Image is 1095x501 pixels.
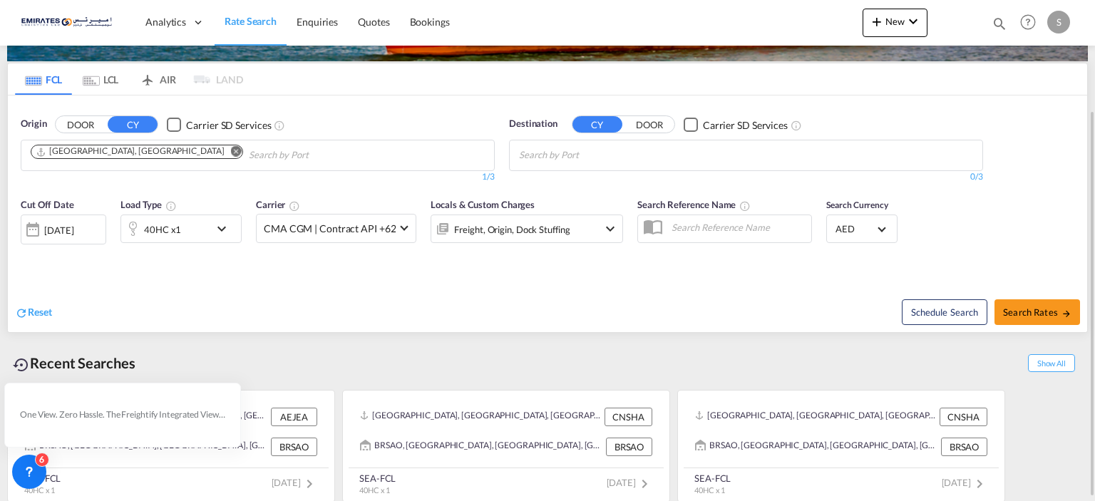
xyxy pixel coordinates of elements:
[637,199,751,210] span: Search Reference Name
[519,144,654,167] input: Chips input.
[1016,10,1040,34] span: Help
[868,16,922,27] span: New
[129,63,186,95] md-tab-item: AIR
[624,117,674,133] button: DOOR
[572,116,622,133] button: CY
[165,200,177,212] md-icon: icon-information-outline
[694,485,725,495] span: 40HC x 1
[36,145,227,157] div: Press delete to remove this chip.
[15,63,243,95] md-pagination-wrapper: Use the left and right arrow keys to navigate between tabs
[360,438,602,456] div: BRSAO, Sao Paulo, Brazil, South America, Americas
[36,145,224,157] div: Jebel Ali, AEJEA
[15,306,28,319] md-icon: icon-refresh
[431,215,623,243] div: Freight Origin Dock Stuffingicon-chevron-down
[971,475,988,492] md-icon: icon-chevron-right
[144,219,181,239] div: 40HC x1
[186,118,271,133] div: Carrier SD Services
[791,120,802,131] md-icon: Unchecked: Search for CY (Container Yard) services for all selected carriers.Checked : Search for...
[249,144,384,167] input: Chips input.
[941,438,987,456] div: BRSAO
[225,15,277,27] span: Rate Search
[517,140,660,167] md-chips-wrap: Chips container with autocompletion. Enter the text area, type text to search, and then use the u...
[56,117,106,133] button: DOOR
[359,472,396,485] div: SEA-FCL
[7,347,141,379] div: Recent Searches
[684,117,788,132] md-checkbox: Checkbox No Ink
[836,222,875,235] span: AED
[834,219,890,239] md-select: Select Currency: د.إ AEDUnited Arab Emirates Dirham
[431,199,535,210] span: Locals & Custom Charges
[264,222,396,236] span: CMA CGM | Contract API +62
[509,117,557,131] span: Destination
[1003,306,1071,318] span: Search Rates
[992,16,1007,31] md-icon: icon-magnify
[21,117,46,131] span: Origin
[902,299,987,325] button: Note: By default Schedule search will only considerorigin ports, destination ports and cut off da...
[15,305,52,321] div: icon-refreshReset
[28,306,52,318] span: Reset
[15,63,72,95] md-tab-item: FCL
[607,477,653,488] span: [DATE]
[21,242,31,262] md-datepicker: Select
[942,477,988,488] span: [DATE]
[8,95,1087,331] div: OriginDOOR CY Checkbox No InkUnchecked: Search for CY (Container Yard) services for all selected ...
[360,408,601,426] div: CNSHA, Shanghai, China, Greater China & Far East Asia, Asia Pacific
[992,16,1007,37] div: icon-magnify
[410,16,450,28] span: Bookings
[167,117,271,132] md-checkbox: Checkbox No Ink
[108,116,158,133] button: CY
[72,63,129,95] md-tab-item: LCL
[606,438,652,456] div: BRSAO
[940,408,987,426] div: CNSHA
[21,215,106,244] div: [DATE]
[301,475,318,492] md-icon: icon-chevron-right
[13,356,30,373] md-icon: icon-backup-restore
[994,299,1080,325] button: Search Ratesicon-arrow-right
[863,9,927,37] button: icon-plus 400-fgNewicon-chevron-down
[120,199,177,210] span: Load Type
[605,408,652,426] div: CNSHA
[1047,11,1070,33] div: S
[29,140,390,167] md-chips-wrap: Chips container. Use arrow keys to select chips.
[695,438,937,456] div: BRSAO, Sao Paulo, Brazil, South America, Americas
[695,408,936,426] div: CNSHA, Shanghai, China, Greater China & Far East Asia, Asia Pacific
[868,13,885,30] md-icon: icon-plus 400-fg
[1028,354,1075,372] span: Show All
[636,475,653,492] md-icon: icon-chevron-right
[21,199,74,210] span: Cut Off Date
[358,16,389,28] span: Quotes
[221,145,242,160] button: Remove
[271,408,317,426] div: AEJEA
[826,200,888,210] span: Search Currency
[664,217,811,238] input: Search Reference Name
[120,215,242,243] div: 40HC x1icon-chevron-down
[739,200,751,212] md-icon: Your search will be saved by the below given name
[24,485,55,495] span: 40HC x 1
[21,6,118,38] img: c67187802a5a11ec94275b5db69a26e6.png
[703,118,788,133] div: Carrier SD Services
[1016,10,1047,36] div: Help
[694,472,731,485] div: SEA-FCL
[1061,309,1071,319] md-icon: icon-arrow-right
[21,171,495,183] div: 1/3
[274,120,285,131] md-icon: Unchecked: Search for CY (Container Yard) services for all selected carriers.Checked : Search for...
[289,200,300,212] md-icon: The selected Trucker/Carrierwill be displayed in the rate results If the rates are from another f...
[905,13,922,30] md-icon: icon-chevron-down
[359,485,390,495] span: 40HC x 1
[272,477,318,488] span: [DATE]
[454,219,570,239] div: Freight Origin Dock Stuffing
[297,16,338,28] span: Enquiries
[213,220,237,237] md-icon: icon-chevron-down
[139,71,156,82] md-icon: icon-airplane
[256,199,300,210] span: Carrier
[145,15,186,29] span: Analytics
[44,224,73,237] div: [DATE]
[271,438,317,456] div: BRSAO
[602,220,619,237] md-icon: icon-chevron-down
[509,171,983,183] div: 0/3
